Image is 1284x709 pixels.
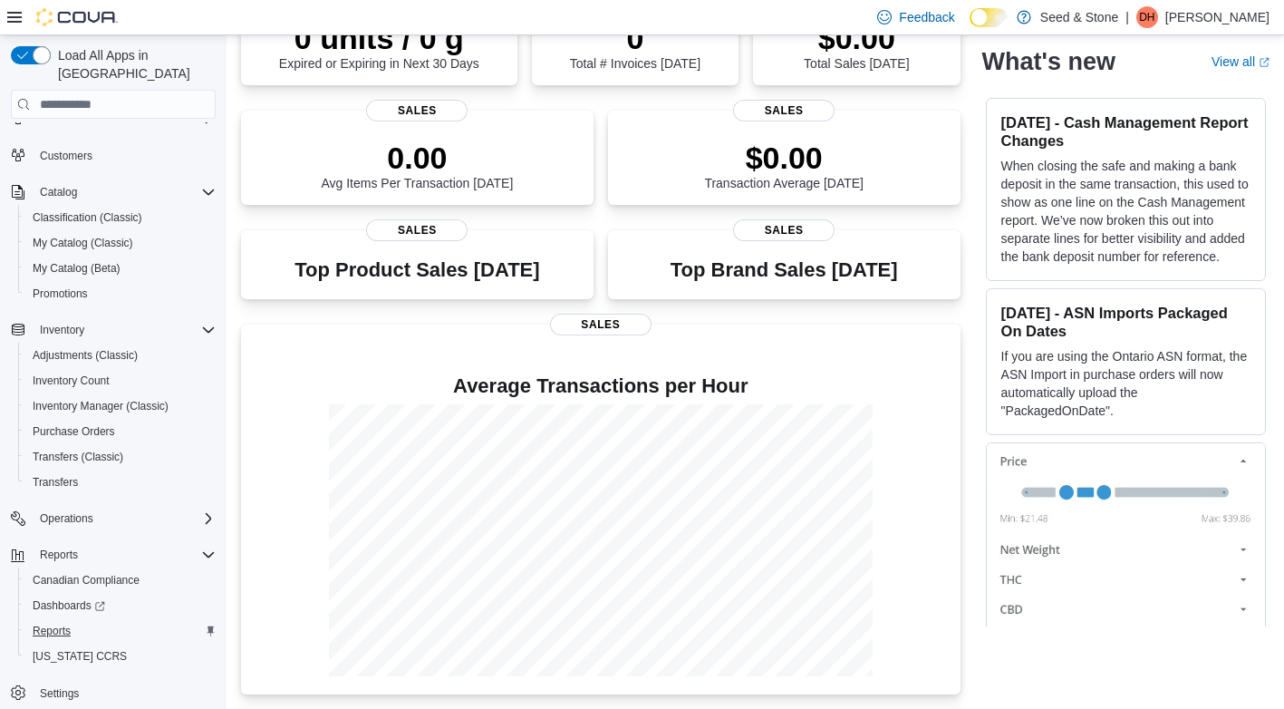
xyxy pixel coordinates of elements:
[33,544,216,566] span: Reports
[18,470,223,495] button: Transfers
[1001,347,1250,420] p: If you are using the Ontario ASN format, the ASN Import in purchase orders will now automatically...
[33,544,85,566] button: Reports
[40,323,84,337] span: Inventory
[33,399,169,413] span: Inventory Manager (Classic)
[25,283,95,305] a: Promotions
[25,446,130,468] a: Transfers (Classic)
[25,370,117,392] a: Inventory Count
[1139,6,1154,28] span: DH
[33,573,140,588] span: Canadian Compliance
[970,8,1008,27] input: Dark Mode
[321,140,513,176] p: 0.00
[25,620,78,642] a: Reports
[33,475,78,490] span: Transfers
[4,180,223,205] button: Catalog
[25,471,85,493] a: Transfers
[294,259,539,281] h3: Top Product Sales [DATE]
[279,20,479,56] p: 0 units / 0 g
[1125,6,1129,28] p: |
[25,471,216,493] span: Transfers
[982,47,1115,76] h2: What's new
[33,682,216,704] span: Settings
[321,140,513,190] div: Avg Items Per Transaction [DATE]
[570,20,700,71] div: Total # Invoices [DATE]
[733,219,835,241] span: Sales
[18,444,223,470] button: Transfers (Classic)
[570,20,700,56] p: 0
[25,395,176,417] a: Inventory Manager (Classic)
[804,20,909,71] div: Total Sales [DATE]
[25,345,216,366] span: Adjustments (Classic)
[970,27,970,28] span: Dark Mode
[1165,6,1270,28] p: [PERSON_NAME]
[1259,57,1270,68] svg: External link
[18,568,223,593] button: Canadian Compliance
[1001,113,1250,150] h3: [DATE] - Cash Management Report Changes
[704,140,864,190] div: Transaction Average [DATE]
[40,185,77,199] span: Catalog
[25,395,216,417] span: Inventory Manager (Classic)
[1212,54,1270,69] a: View allExternal link
[33,236,133,250] span: My Catalog (Classic)
[33,145,100,167] a: Customers
[256,375,946,397] h4: Average Transactions per Hour
[18,419,223,444] button: Purchase Orders
[733,100,835,121] span: Sales
[550,314,652,335] span: Sales
[804,20,909,56] p: $0.00
[1001,157,1250,266] p: When closing the safe and making a bank deposit in the same transaction, this used to show as one...
[33,319,92,341] button: Inventory
[18,644,223,669] button: [US_STATE] CCRS
[25,646,216,667] span: Washington CCRS
[4,506,223,531] button: Operations
[4,317,223,343] button: Inventory
[671,259,898,281] h3: Top Brand Sales [DATE]
[25,569,147,591] a: Canadian Compliance
[33,508,216,529] span: Operations
[25,283,216,305] span: Promotions
[25,620,216,642] span: Reports
[25,207,216,228] span: Classification (Classic)
[18,281,223,306] button: Promotions
[33,210,142,225] span: Classification (Classic)
[25,232,140,254] a: My Catalog (Classic)
[33,450,123,464] span: Transfers (Classic)
[33,261,121,276] span: My Catalog (Beta)
[33,374,110,388] span: Inventory Count
[33,598,105,613] span: Dashboards
[366,219,468,241] span: Sales
[25,257,216,279] span: My Catalog (Beta)
[25,421,216,442] span: Purchase Orders
[33,649,127,664] span: [US_STATE] CCRS
[25,446,216,468] span: Transfers (Classic)
[18,205,223,230] button: Classification (Classic)
[25,569,216,591] span: Canadian Compliance
[33,319,216,341] span: Inventory
[366,100,468,121] span: Sales
[40,548,78,562] span: Reports
[18,343,223,368] button: Adjustments (Classic)
[51,46,216,83] span: Load All Apps in [GEOGRAPHIC_DATA]
[18,368,223,393] button: Inventory Count
[33,348,138,363] span: Adjustments (Classic)
[25,257,128,279] a: My Catalog (Beta)
[25,232,216,254] span: My Catalog (Classic)
[25,595,216,617] span: Dashboards
[1136,6,1158,28] div: Doug Hart
[1040,6,1118,28] p: Seed & Stone
[25,646,134,667] a: [US_STATE] CCRS
[279,20,479,71] div: Expired or Expiring in Next 30 Days
[18,230,223,256] button: My Catalog (Classic)
[33,424,115,439] span: Purchase Orders
[33,181,216,203] span: Catalog
[33,181,84,203] button: Catalog
[25,207,150,228] a: Classification (Classic)
[40,686,79,701] span: Settings
[18,393,223,419] button: Inventory Manager (Classic)
[18,618,223,644] button: Reports
[33,508,101,529] button: Operations
[704,140,864,176] p: $0.00
[33,287,88,301] span: Promotions
[40,511,93,526] span: Operations
[4,542,223,568] button: Reports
